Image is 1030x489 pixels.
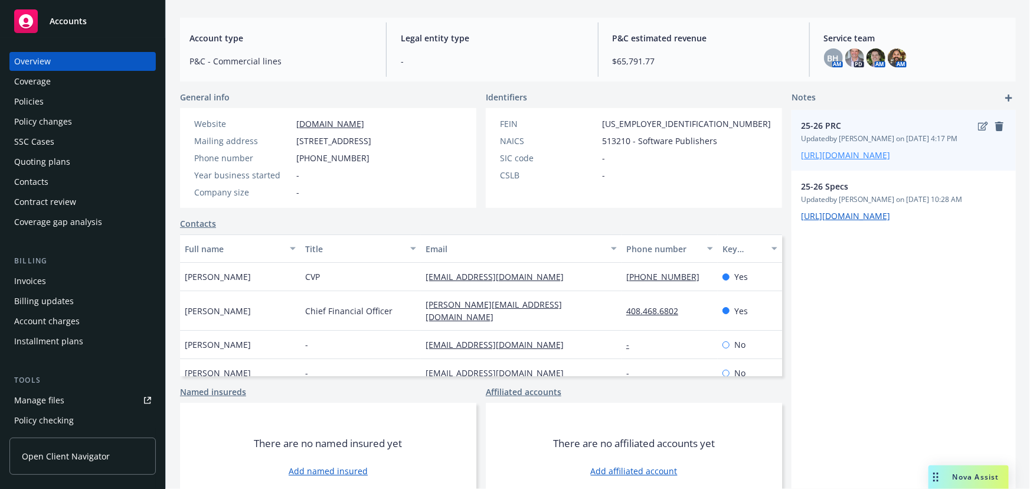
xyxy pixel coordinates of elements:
[426,339,573,350] a: [EMAIL_ADDRESS][DOMAIN_NAME]
[500,118,597,130] div: FEIN
[296,186,299,198] span: -
[801,149,890,161] a: [URL][DOMAIN_NAME]
[305,305,393,317] span: Chief Financial Officer
[426,367,573,379] a: [EMAIL_ADDRESS][DOMAIN_NAME]
[845,48,864,67] img: photo
[180,91,230,103] span: General info
[626,271,709,282] a: [PHONE_NUMBER]
[602,118,771,130] span: [US_EMPLOYER_IDENTIFICATION_NUMBER]
[289,465,368,477] a: Add named insured
[254,436,403,451] span: There are no named insured yet
[194,152,292,164] div: Phone number
[426,299,562,322] a: [PERSON_NAME][EMAIL_ADDRESS][DOMAIN_NAME]
[189,55,372,67] span: P&C - Commercial lines
[305,270,320,283] span: CVP
[9,255,156,267] div: Billing
[194,118,292,130] div: Website
[626,367,639,379] a: -
[14,332,83,351] div: Installment plans
[9,391,156,410] a: Manage files
[305,243,403,255] div: Title
[9,112,156,131] a: Policy changes
[426,271,573,282] a: [EMAIL_ADDRESS][DOMAIN_NAME]
[9,374,156,386] div: Tools
[801,180,976,193] span: 25-26 Specs
[14,312,80,331] div: Account charges
[14,292,74,311] div: Billing updates
[9,92,156,111] a: Policies
[734,367,745,379] span: No
[9,72,156,91] a: Coverage
[591,465,678,477] a: Add affiliated account
[992,119,1006,133] a: remove
[421,234,622,263] button: Email
[626,243,700,255] div: Phone number
[9,292,156,311] a: Billing updates
[185,338,251,351] span: [PERSON_NAME]
[14,411,74,430] div: Policy checking
[486,91,527,103] span: Identifiers
[613,32,795,44] span: P&C estimated revenue
[300,234,421,263] button: Title
[305,338,308,351] span: -
[50,17,87,26] span: Accounts
[14,172,48,191] div: Contacts
[14,193,76,211] div: Contract review
[401,55,583,67] span: -
[185,270,251,283] span: [PERSON_NAME]
[976,119,990,133] a: edit
[500,169,597,181] div: CSLB
[14,92,44,111] div: Policies
[792,171,1016,232] div: 25-26 SpecsUpdatedby [PERSON_NAME] on [DATE] 10:28 AM[URL][DOMAIN_NAME]
[486,386,561,398] a: Affiliated accounts
[792,91,816,105] span: Notes
[296,135,371,147] span: [STREET_ADDRESS]
[626,305,688,317] a: 408.468.6802
[426,243,604,255] div: Email
[9,5,156,38] a: Accounts
[9,213,156,232] a: Coverage gap analysis
[9,152,156,171] a: Quoting plans
[9,332,156,351] a: Installment plans
[626,339,639,350] a: -
[194,186,292,198] div: Company size
[500,135,597,147] div: NAICS
[14,72,51,91] div: Coverage
[296,152,370,164] span: [PHONE_NUMBER]
[14,52,51,71] div: Overview
[14,152,70,171] div: Quoting plans
[828,52,839,64] span: BH
[734,270,748,283] span: Yes
[296,169,299,181] span: -
[305,367,308,379] span: -
[9,193,156,211] a: Contract review
[194,135,292,147] div: Mailing address
[194,169,292,181] div: Year business started
[9,172,156,191] a: Contacts
[801,194,1006,205] span: Updated by [PERSON_NAME] on [DATE] 10:28 AM
[824,32,1006,44] span: Service team
[9,272,156,291] a: Invoices
[928,465,943,489] div: Drag to move
[185,243,283,255] div: Full name
[14,213,102,232] div: Coverage gap analysis
[792,110,1016,171] div: 25-26 PRCeditremoveUpdatedby [PERSON_NAME] on [DATE] 4:17 PM[URL][DOMAIN_NAME]
[801,133,1006,144] span: Updated by [PERSON_NAME] on [DATE] 4:17 PM
[888,48,907,67] img: photo
[180,234,300,263] button: Full name
[722,243,764,255] div: Key contact
[189,32,372,44] span: Account type
[734,338,745,351] span: No
[553,436,715,451] span: There are no affiliated accounts yet
[14,132,54,151] div: SSC Cases
[602,135,717,147] span: 513210 - Software Publishers
[185,367,251,379] span: [PERSON_NAME]
[180,217,216,230] a: Contacts
[1002,91,1016,105] a: add
[14,391,64,410] div: Manage files
[734,305,748,317] span: Yes
[801,119,976,132] span: 25-26 PRC
[9,312,156,331] a: Account charges
[185,305,251,317] span: [PERSON_NAME]
[14,112,72,131] div: Policy changes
